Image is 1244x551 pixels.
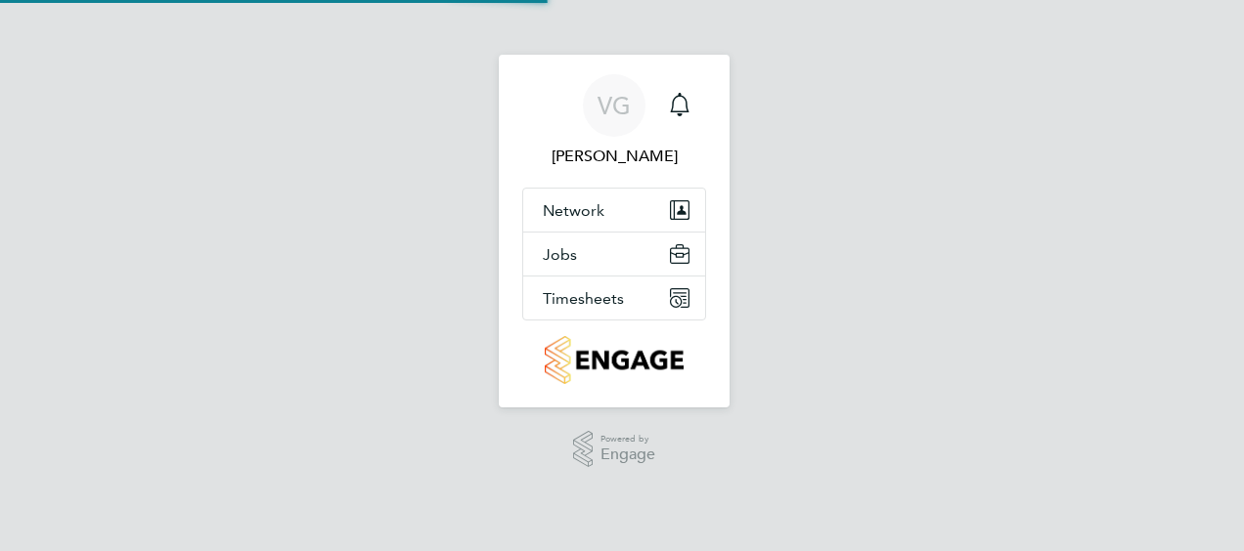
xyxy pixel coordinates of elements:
img: countryside-properties-logo-retina.png [545,336,683,384]
span: VG [598,93,631,118]
button: Timesheets [523,276,705,319]
span: Jobs [543,245,577,264]
span: Victor Gheti [522,145,706,168]
span: Engage [600,446,655,463]
button: Network [523,189,705,232]
a: Powered byEngage [573,431,656,468]
a: VG[PERSON_NAME] [522,74,706,168]
span: Timesheets [543,289,624,308]
button: Jobs [523,233,705,275]
a: Go to home page [522,336,706,384]
span: Network [543,201,604,220]
span: Powered by [600,431,655,447]
nav: Main navigation [499,55,730,407]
